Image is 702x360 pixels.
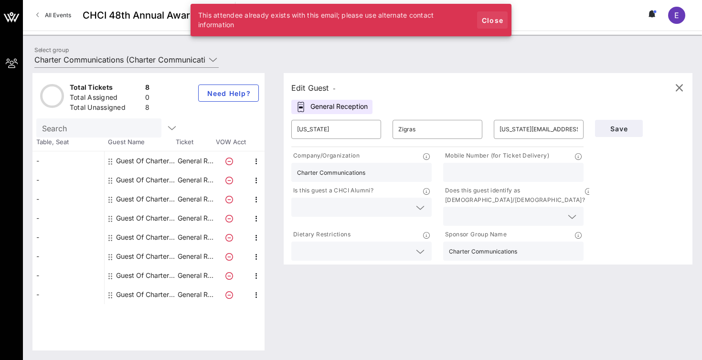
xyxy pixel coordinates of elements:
[116,209,176,228] div: Guest Of Charter Communications
[176,170,214,190] p: General R…
[291,186,373,196] p: Is this guest a CHCI Alumni?
[176,209,214,228] p: General R…
[116,266,176,285] div: Guest Of Charter Communications
[398,122,477,137] input: Last Name*
[45,11,71,19] span: All Events
[176,138,214,147] span: Ticket
[333,85,336,92] span: -
[595,120,643,137] button: Save
[32,151,104,170] div: -
[291,81,336,95] div: Edit Guest
[198,85,259,102] button: Need Help?
[32,247,104,266] div: -
[443,151,549,161] p: Mobile Number (for Ticket Delivery)
[116,151,176,170] div: Guest Of Charter Communications
[603,125,635,133] span: Save
[116,190,176,209] div: Guest Of Charter Communications
[116,228,176,247] div: Guest Of Charter Communications
[668,7,685,24] div: E
[443,186,585,205] p: Does this guest identify as [DEMOGRAPHIC_DATA]/[DEMOGRAPHIC_DATA]?
[34,46,69,53] label: Select group
[500,122,578,137] input: Email*
[176,151,214,170] p: General R…
[176,228,214,247] p: General R…
[297,122,375,137] input: First Name*
[145,103,149,115] div: 8
[291,151,360,161] p: Company/Organization
[116,247,176,266] div: Guest Of Charter Communications
[291,230,351,240] p: Dietary Restrictions
[198,11,434,29] span: This attendee already exists with this email; please use alternate contact information
[70,83,141,95] div: Total Tickets
[214,138,247,147] span: VOW Acct
[32,138,104,147] span: Table, Seat
[176,285,214,304] p: General R…
[176,190,214,209] p: General R…
[32,285,104,304] div: -
[32,266,104,285] div: -
[291,100,372,114] div: General Reception
[70,103,141,115] div: Total Unassigned
[481,16,504,24] span: Close
[32,228,104,247] div: -
[31,8,77,23] a: All Events
[116,170,176,190] div: Guest Of Charter Communications
[116,285,176,304] div: Guest Of Charter Communications
[674,11,679,20] span: E
[32,170,104,190] div: -
[83,8,223,22] span: CHCI 48th Annual Awards Gala
[443,230,507,240] p: Sponsor Group Name
[32,190,104,209] div: -
[206,89,251,97] span: Need Help?
[176,266,214,285] p: General R…
[477,11,508,29] button: Close
[70,93,141,105] div: Total Assigned
[104,138,176,147] span: Guest Name
[145,83,149,95] div: 8
[145,93,149,105] div: 0
[32,209,104,228] div: -
[176,247,214,266] p: General R…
